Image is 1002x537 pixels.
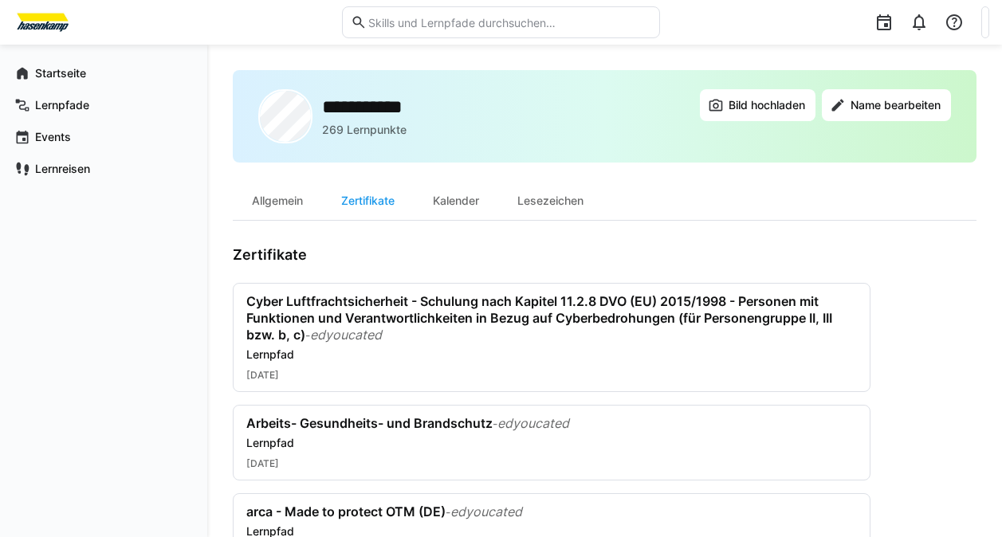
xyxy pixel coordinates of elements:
input: Skills und Lernpfade durchsuchen… [367,15,651,29]
span: Arbeits- Gesundheits- und Brandschutz [246,415,493,431]
h3: Zertifikate [233,246,307,264]
span: Name bearbeiten [848,97,943,113]
p: 269 Lernpunkte [322,122,407,138]
span: Bild hochladen [726,97,807,113]
div: Lernpfad [246,347,857,363]
div: [DATE] [246,369,857,382]
div: Zertifikate [322,182,414,220]
span: - [493,417,497,430]
div: [DATE] [246,457,857,470]
span: - [446,505,450,519]
span: edyoucated [497,415,569,431]
span: edyoucated [310,327,382,343]
div: Lesezeichen [498,182,603,220]
span: arca - Made to protect OTM (DE) [246,504,446,519]
span: edyoucated [450,504,522,519]
div: Lernpfad [246,435,857,451]
button: Bild hochladen [700,89,815,121]
div: Kalender [414,182,498,220]
span: Cyber Luftfrachtsicherheit - Schulung nach Kapitel 11.2.8 DVO (EU) 2015/1998 - Personen mit Funkt... [246,293,832,343]
div: Allgemein [233,182,322,220]
span: - [305,328,310,342]
button: Name bearbeiten [822,89,951,121]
